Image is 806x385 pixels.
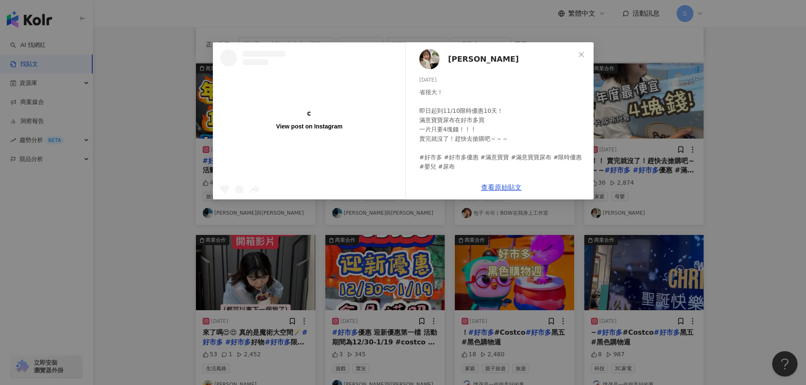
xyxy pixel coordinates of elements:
a: KOL Avatar[PERSON_NAME] [419,49,575,69]
div: [DATE] [419,76,587,84]
span: close [578,51,585,58]
a: 查看原始貼文 [481,183,522,191]
a: View post on Instagram [213,43,405,199]
div: 2,874 [438,175,462,184]
span: [PERSON_NAME] [448,53,519,65]
div: 36 [419,175,434,184]
div: 省很大！ 即日起到11/10限時優惠10天！ 滿意寶寶尿布在好市多買 一片只要4塊錢！！！ 賣完就沒了！趕快去搶購吧～～～ #好市多 #好市多優惠 #滿意寶寶 #滿意寶寶尿布 #限時優惠 #嬰兒... [419,87,587,171]
button: Close [573,46,590,63]
img: KOL Avatar [419,49,440,69]
div: View post on Instagram [276,123,342,130]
